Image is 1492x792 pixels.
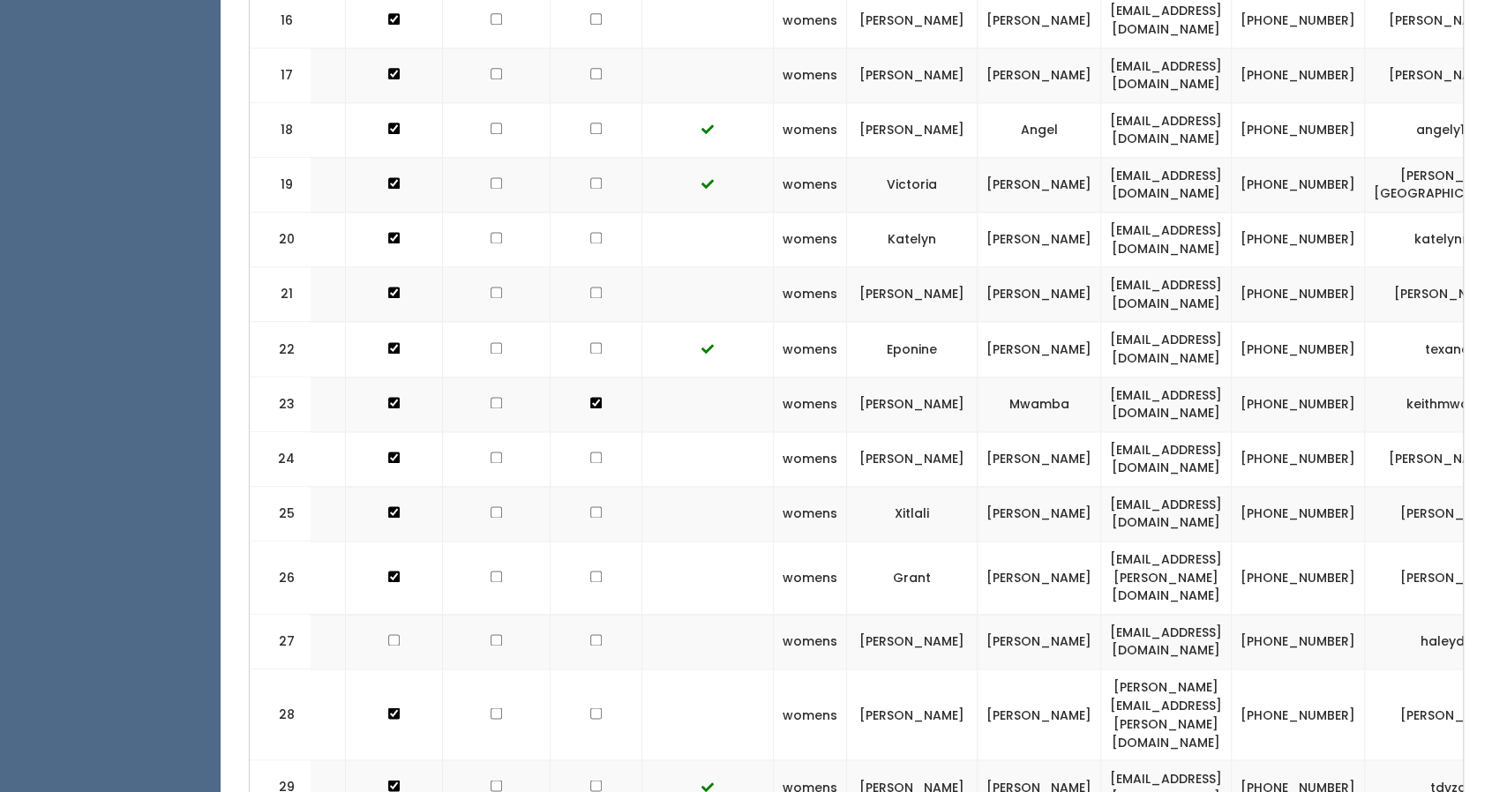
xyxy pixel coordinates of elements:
td: [PHONE_NUMBER] [1232,669,1365,759]
td: womens [774,541,847,614]
td: [EMAIL_ADDRESS][PERSON_NAME][DOMAIN_NAME] [1101,541,1232,614]
td: Xitlali [847,486,978,541]
td: [PERSON_NAME] [847,267,978,322]
td: Victoria [847,157,978,212]
td: [EMAIL_ADDRESS][DOMAIN_NAME] [1101,267,1232,322]
td: [PHONE_NUMBER] [1232,377,1365,431]
td: Eponine [847,322,978,377]
td: Katelyn [847,213,978,267]
td: [EMAIL_ADDRESS][DOMAIN_NAME] [1101,431,1232,486]
td: [PERSON_NAME] [978,322,1101,377]
td: [EMAIL_ADDRESS][DOMAIN_NAME] [1101,157,1232,212]
td: [PERSON_NAME] [847,669,978,759]
td: [EMAIL_ADDRESS][DOMAIN_NAME] [1101,377,1232,431]
td: [PERSON_NAME] [978,669,1101,759]
td: womens [774,213,847,267]
td: 18 [250,102,311,157]
td: 23 [250,377,311,431]
td: 28 [250,669,311,759]
td: 19 [250,157,311,212]
td: [EMAIL_ADDRESS][DOMAIN_NAME] [1101,614,1232,669]
td: [PHONE_NUMBER] [1232,431,1365,486]
td: [EMAIL_ADDRESS][DOMAIN_NAME] [1101,213,1232,267]
td: womens [774,486,847,541]
td: [PHONE_NUMBER] [1232,102,1365,157]
td: womens [774,102,847,157]
td: [PERSON_NAME] [847,377,978,431]
td: [PHONE_NUMBER] [1232,213,1365,267]
td: Angel [978,102,1101,157]
td: [PERSON_NAME] [978,213,1101,267]
td: [PHONE_NUMBER] [1232,157,1365,212]
td: womens [774,614,847,669]
td: [PERSON_NAME][EMAIL_ADDRESS][PERSON_NAME][DOMAIN_NAME] [1101,669,1232,759]
td: [EMAIL_ADDRESS][DOMAIN_NAME] [1101,102,1232,157]
td: 26 [250,541,311,614]
td: [PHONE_NUMBER] [1232,48,1365,102]
td: 24 [250,431,311,486]
td: [PERSON_NAME] [847,102,978,157]
td: [PHONE_NUMBER] [1232,541,1365,614]
td: [PHONE_NUMBER] [1232,267,1365,322]
td: 21 [250,267,311,322]
td: [PERSON_NAME] [978,486,1101,541]
td: [PERSON_NAME] [978,541,1101,614]
td: [PERSON_NAME] [847,48,978,102]
td: womens [774,267,847,322]
td: [PHONE_NUMBER] [1232,614,1365,669]
td: [PERSON_NAME] [847,431,978,486]
td: [PHONE_NUMBER] [1232,322,1365,377]
td: womens [774,431,847,486]
td: 17 [250,48,311,102]
td: [EMAIL_ADDRESS][DOMAIN_NAME] [1101,322,1232,377]
td: [PERSON_NAME] [978,614,1101,669]
td: [EMAIL_ADDRESS][DOMAIN_NAME] [1101,48,1232,102]
td: womens [774,669,847,759]
td: womens [774,157,847,212]
td: [PERSON_NAME] [978,267,1101,322]
td: Mwamba [978,377,1101,431]
td: womens [774,322,847,377]
td: [PERSON_NAME] [978,48,1101,102]
td: 20 [250,213,311,267]
td: [PHONE_NUMBER] [1232,486,1365,541]
td: [PERSON_NAME] [847,614,978,669]
td: [PERSON_NAME] [978,431,1101,486]
td: womens [774,48,847,102]
td: [PERSON_NAME] [978,157,1101,212]
td: Grant [847,541,978,614]
td: [EMAIL_ADDRESS][DOMAIN_NAME] [1101,486,1232,541]
td: 22 [250,322,311,377]
td: 25 [250,486,311,541]
td: 27 [250,614,311,669]
td: womens [774,377,847,431]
